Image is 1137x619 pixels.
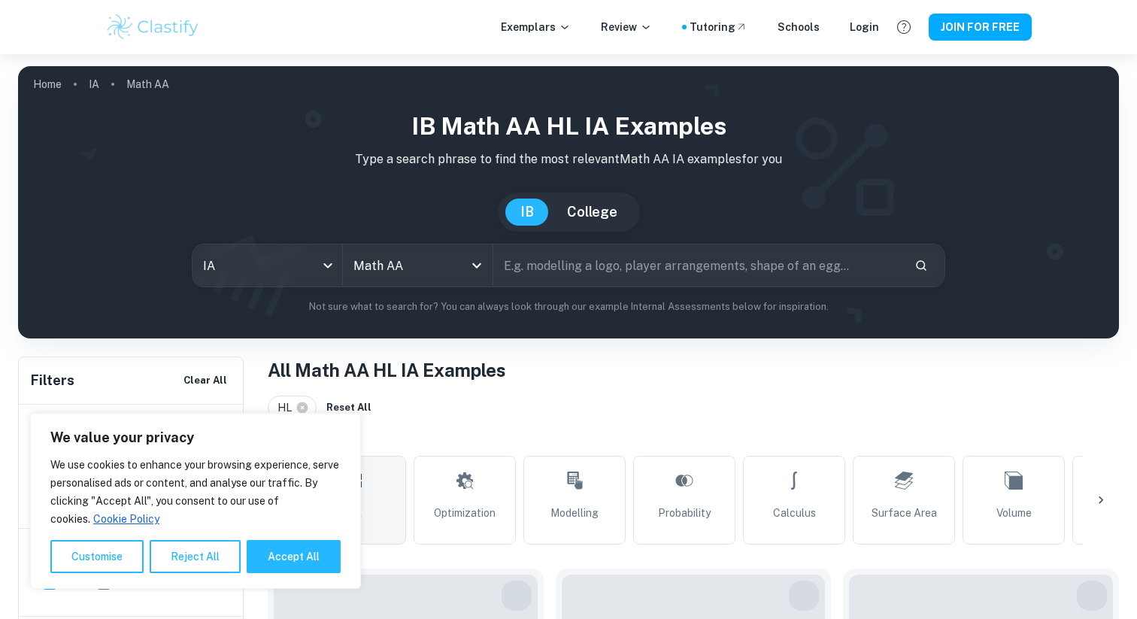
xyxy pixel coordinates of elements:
p: Type a search phrase to find the most relevant Math AA IA examples for you [30,150,1107,168]
input: E.g. modelling a logo, player arrangements, shape of an egg... [493,244,902,287]
button: Reset All [323,396,375,419]
p: Review [601,19,652,35]
a: Tutoring [690,19,747,35]
button: Search [908,253,934,278]
span: Optimization [434,505,496,521]
button: Accept All [247,540,341,573]
button: JOIN FOR FREE [929,14,1032,41]
div: HL [268,396,317,420]
a: IA [89,74,99,95]
span: HL [277,399,299,416]
div: IA [193,244,342,287]
span: Calculus [773,505,816,521]
p: Not sure what to search for? You can always look through our example Internal Assessments below f... [30,299,1107,314]
button: Help and Feedback [891,14,917,40]
a: Schools [778,19,820,35]
p: We use cookies to enhance your browsing experience, serve personalised ads or content, and analys... [50,456,341,528]
span: Volume [996,505,1032,521]
h1: All Math AA HL IA Examples [268,357,1119,384]
div: We value your privacy [30,413,361,589]
h1: IB Math AA HL IA examples [30,108,1107,144]
h6: Topic [268,432,1119,450]
span: Modelling [550,505,599,521]
a: Login [850,19,879,35]
span: Probability [658,505,711,521]
span: Surface Area [872,505,937,521]
img: profile cover [18,66,1119,338]
p: Exemplars [501,19,571,35]
button: Customise [50,540,144,573]
button: Clear All [180,369,231,392]
h6: Filters [31,370,74,391]
a: Home [33,74,62,95]
img: Clastify logo [105,12,201,42]
a: Cookie Policy [92,512,160,526]
button: IB [505,199,549,226]
button: College [552,199,632,226]
button: Reject All [150,540,241,573]
button: Open [466,255,487,276]
p: Math AA [126,76,169,93]
p: We value your privacy [50,429,341,447]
